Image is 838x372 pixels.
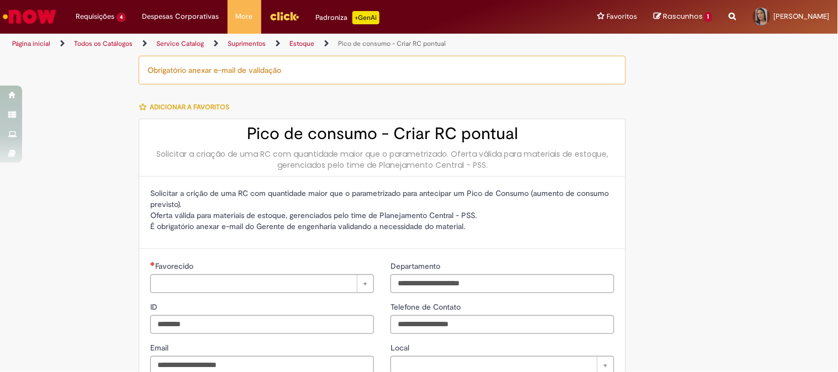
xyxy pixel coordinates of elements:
[139,56,626,84] div: Obrigatório anexar e-mail de validação
[391,274,614,293] input: Departamento
[150,262,155,266] span: Necessários
[76,11,114,22] span: Requisições
[139,95,235,119] button: Adicionar a Favoritos
[156,39,204,48] a: Service Catalog
[143,11,219,22] span: Despesas Corporativas
[150,274,374,293] a: Limpar campo Favorecido
[391,302,463,312] span: Telefone de Contato
[8,34,550,54] ul: Trilhas de página
[150,302,160,312] span: ID
[704,12,713,22] span: 1
[150,315,374,334] input: ID
[391,343,412,353] span: Local
[607,11,637,22] span: Favoritos
[12,39,50,48] a: Página inicial
[316,11,380,24] div: Padroniza
[352,11,380,24] p: +GenAi
[150,103,229,111] span: Adicionar a Favoritos
[150,148,614,171] div: Solicitar a criação de uma RC com quantidade maior que o parametrizado. Oferta válida para materi...
[150,125,614,143] h2: Pico de consumo - Criar RC pontual
[391,261,442,271] span: Departamento
[150,188,614,232] p: Solicitar a crição de uma RC com quantidade maior que o parametrizado para antecipar um Pico de C...
[653,12,713,22] a: Rascunhos
[150,343,171,353] span: Email
[74,39,133,48] a: Todos os Catálogos
[155,261,196,271] span: Necessários - Favorecido
[236,11,253,22] span: More
[338,39,446,48] a: Pico de consumo - Criar RC pontual
[117,13,126,22] span: 4
[391,315,614,334] input: Telefone de Contato
[228,39,266,48] a: Suprimentos
[774,12,830,21] span: [PERSON_NAME]
[1,6,58,28] img: ServiceNow
[289,39,314,48] a: Estoque
[270,8,299,24] img: click_logo_yellow_360x200.png
[663,11,703,22] span: Rascunhos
